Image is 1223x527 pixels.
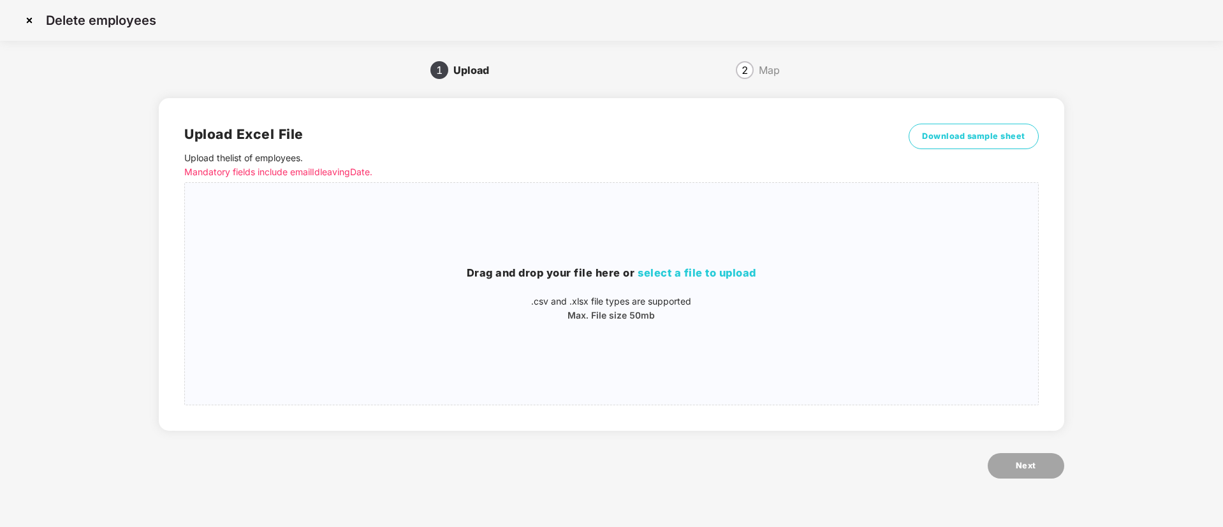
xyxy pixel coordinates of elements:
[19,10,40,31] img: svg+xml;base64,PHN2ZyBpZD0iQ3Jvc3MtMzJ4MzIiIHhtbG5zPSJodHRwOi8vd3d3LnczLm9yZy8yMDAwL3N2ZyIgd2lkdG...
[184,124,860,145] h2: Upload Excel File
[185,308,1037,322] p: Max. File size 50mb
[46,13,156,28] p: Delete employees
[184,151,860,179] p: Upload the list of employees .
[185,183,1037,405] span: Drag and drop your file here orselect a file to upload.csv and .xlsx file types are supportedMax....
[453,60,499,80] div: Upload
[184,165,860,179] p: Mandatory fields include emailId leavingDate.
[185,265,1037,282] h3: Drag and drop your file here or
[436,65,443,75] span: 1
[638,266,756,279] span: select a file to upload
[742,65,748,75] span: 2
[909,124,1039,149] button: Download sample sheet
[759,60,780,80] div: Map
[922,130,1025,143] span: Download sample sheet
[185,294,1037,308] p: .csv and .xlsx file types are supported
